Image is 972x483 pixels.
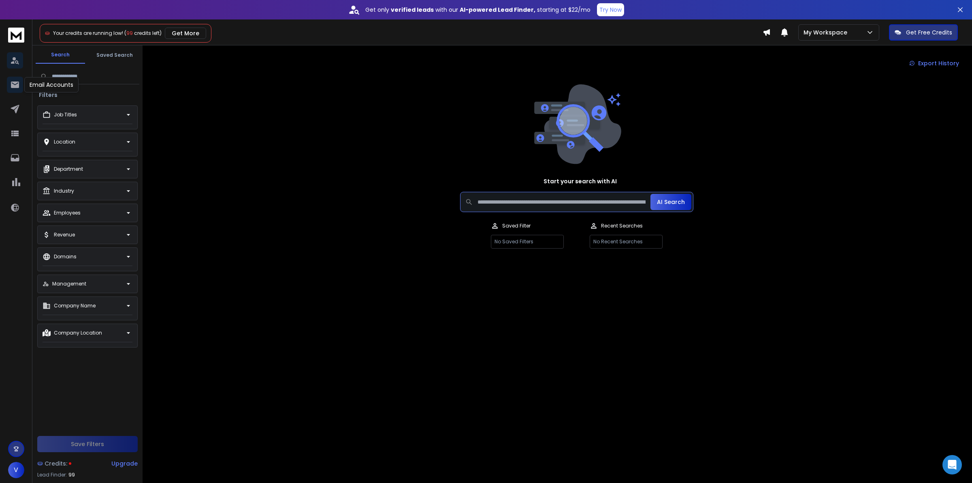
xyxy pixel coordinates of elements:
[599,6,622,14] p: Try Now
[45,459,67,468] span: Credits:
[597,3,624,16] button: Try Now
[24,77,79,92] div: Email Accounts
[532,84,621,164] img: image
[111,459,138,468] div: Upgrade
[124,30,162,36] span: ( credits left)
[502,223,531,229] p: Saved Filter
[54,139,75,145] p: Location
[906,28,952,36] p: Get Free Credits
[37,472,67,478] p: Lead Finder:
[8,462,24,478] button: V
[650,194,691,210] button: AI Search
[889,24,958,41] button: Get Free Credits
[54,210,81,216] p: Employees
[126,30,133,36] span: 99
[942,455,962,474] div: Open Intercom Messenger
[36,47,85,64] button: Search
[165,28,206,39] button: Get More
[37,455,138,472] a: Credits:Upgrade
[54,166,83,172] p: Department
[54,112,77,118] p: Job Titles
[54,303,96,309] p: Company Name
[54,253,77,260] p: Domains
[903,55,966,71] a: Export History
[804,28,850,36] p: My Workspace
[52,281,86,287] p: Management
[365,6,590,14] p: Get only with our starting at $22/mo
[8,28,24,43] img: logo
[460,6,535,14] strong: AI-powered Lead Finder,
[601,223,643,229] p: Recent Searches
[36,91,61,99] h3: Filters
[54,330,102,336] p: Company Location
[90,47,139,63] button: Saved Search
[491,235,564,249] p: No Saved Filters
[391,6,434,14] strong: verified leads
[54,188,74,194] p: Industry
[53,30,123,36] span: Your credits are running low!
[590,235,663,249] p: No Recent Searches
[68,472,75,478] span: 99
[544,177,617,185] h1: Start your search with AI
[54,232,75,238] p: Revenue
